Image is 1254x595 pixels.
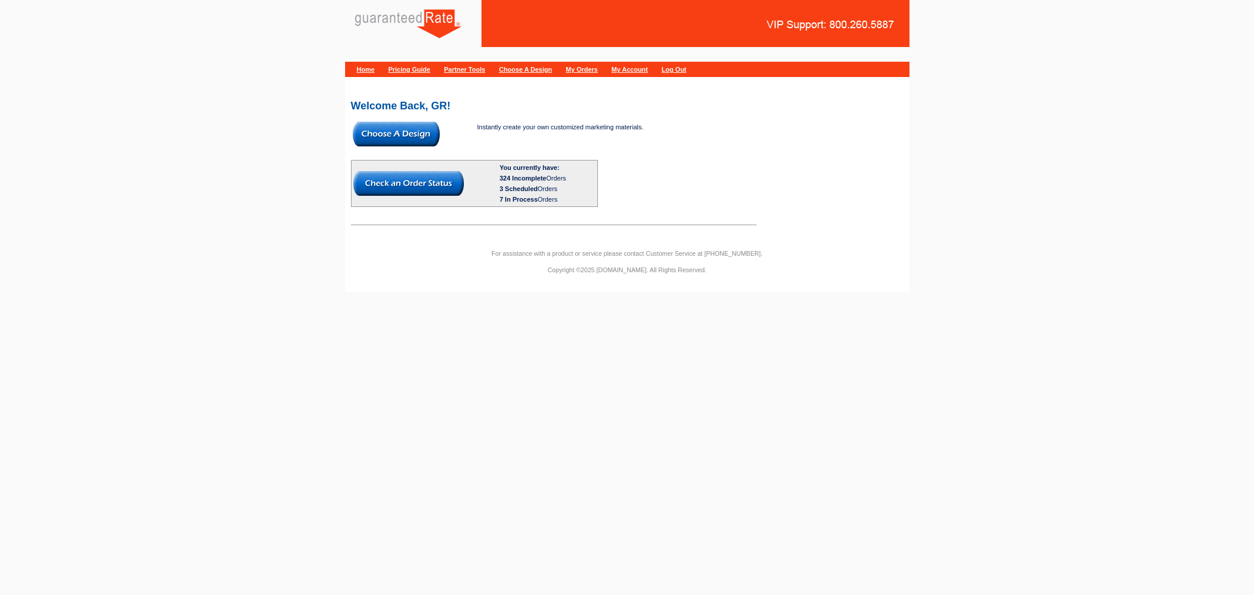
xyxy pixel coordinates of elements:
img: button-check-order-status.gif [353,171,464,196]
b: You currently have: [500,164,560,171]
span: 324 Incomplete [500,175,546,182]
p: Copyright ©2025 [DOMAIN_NAME]. All Rights Reserved. [345,265,909,275]
h2: Welcome Back, GR! [351,101,904,111]
span: 7 In Process [500,196,538,203]
a: Partner Tools [444,66,485,73]
a: Pricing Guide [388,66,430,73]
a: Log Out [661,66,686,73]
img: button-choose-design.gif [353,122,440,146]
a: Home [357,66,375,73]
div: Orders Orders Orders [500,173,596,205]
span: 3 Scheduled [500,185,538,192]
a: Choose A Design [499,66,552,73]
span: Instantly create your own customized marketing materials. [477,123,644,131]
p: For assistance with a product or service please contact Customer Service at [PHONE_NUMBER]. [345,248,909,259]
a: My Account [611,66,648,73]
a: My Orders [566,66,597,73]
